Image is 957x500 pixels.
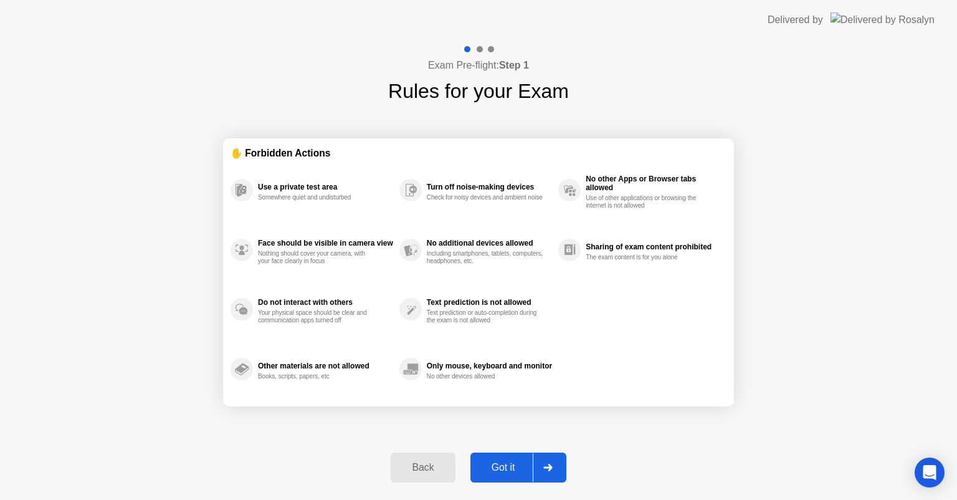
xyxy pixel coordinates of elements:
[258,373,376,380] div: Books, scripts, papers, etc
[586,243,720,251] div: Sharing of exam content prohibited
[831,12,935,27] img: Delivered by Rosalyn
[258,183,393,191] div: Use a private test area
[428,58,529,73] h4: Exam Pre-flight:
[427,309,545,324] div: Text prediction or auto-completion during the exam is not allowed
[470,453,566,483] button: Got it
[394,462,451,473] div: Back
[388,76,569,106] h1: Rules for your Exam
[427,250,545,265] div: Including smartphones, tablets, computers, headphones, etc.
[391,453,455,483] button: Back
[258,239,393,248] div: Face should be visible in camera view
[499,60,529,70] b: Step 1
[586,195,703,209] div: Use of other applications or browsing the internet is not allowed
[427,298,552,307] div: Text prediction is not allowed
[427,362,552,370] div: Only mouse, keyboard and monitor
[258,194,376,201] div: Somewhere quiet and undisturbed
[586,254,703,261] div: The exam content is for you alone
[427,239,552,248] div: No additional devices allowed
[474,462,533,473] div: Got it
[427,373,545,380] div: No other devices allowed
[427,183,552,191] div: Turn off noise-making devices
[768,12,823,27] div: Delivered by
[258,298,393,307] div: Do not interact with others
[258,362,393,370] div: Other materials are not allowed
[258,309,376,324] div: Your physical space should be clear and communication apps turned off
[258,250,376,265] div: Nothing should cover your camera, with your face clearly in focus
[586,175,720,192] div: No other Apps or Browser tabs allowed
[915,458,945,488] div: Open Intercom Messenger
[427,194,545,201] div: Check for noisy devices and ambient noise
[231,146,726,160] div: ✋ Forbidden Actions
